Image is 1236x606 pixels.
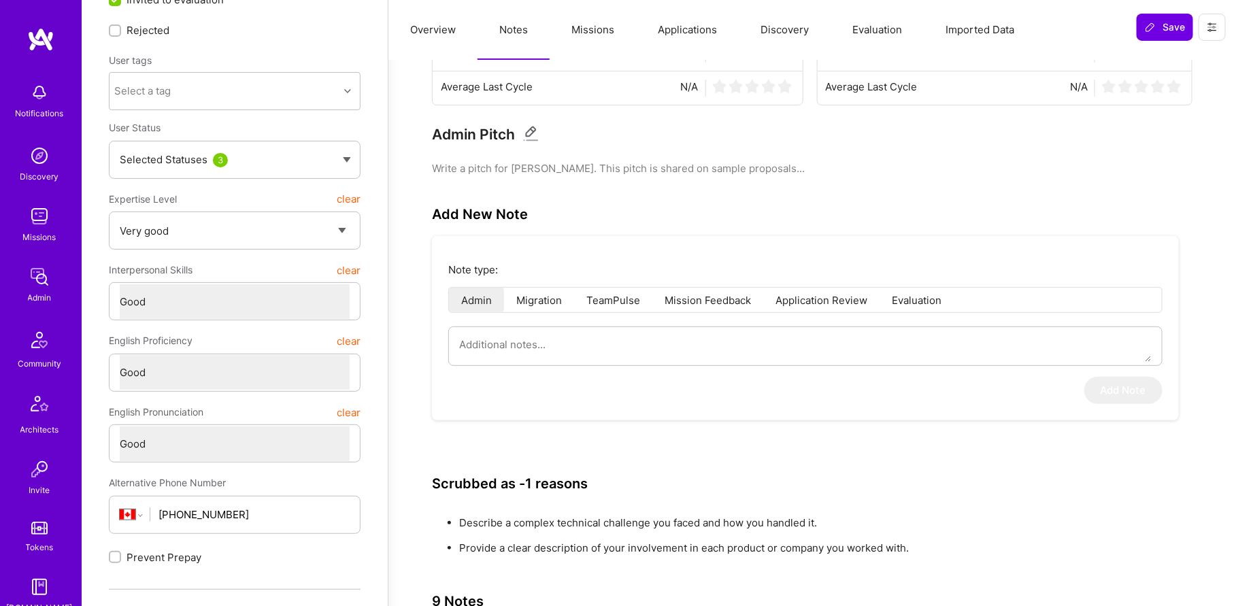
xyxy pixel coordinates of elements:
img: star [778,80,792,93]
i: Edit [523,126,539,141]
span: N/A [681,80,699,97]
div: Admin [28,290,52,305]
img: star [1118,80,1132,93]
span: Save [1145,20,1185,34]
img: logo [27,27,54,52]
span: Alternative Phone Number [109,477,226,488]
img: star [1135,80,1148,93]
button: clear [337,400,361,424]
span: Rejected [127,23,169,37]
i: icon Chevron [344,88,351,95]
img: discovery [26,142,53,169]
button: clear [337,258,361,282]
img: star [1167,80,1181,93]
pre: Write a pitch for [PERSON_NAME]. This pitch is shared on sample proposals... [432,161,1192,175]
label: User tags [109,54,152,67]
div: Invite [29,483,50,497]
p: Note type: [448,263,1163,277]
span: Average Last Cycle [826,80,918,97]
button: clear [337,187,361,212]
div: Architects [20,422,59,437]
li: Mission Feedback [652,288,763,312]
input: +1 (000) 000-0000 [158,497,350,532]
img: star [1151,80,1165,93]
div: Tokens [26,540,54,554]
li: Provide a clear description of your involvement in each product or company you worked with. [459,541,1192,555]
h3: Admin Pitch [432,126,515,143]
img: tokens [31,522,48,535]
li: Migration [504,288,574,312]
li: Admin [449,288,504,312]
img: star [746,80,759,93]
span: N/A [1070,80,1088,97]
span: Interpersonal Skills [109,258,193,282]
img: star [762,80,775,93]
span: English Pronunciation [109,400,203,424]
h3: Scrubbed as -1 reasons [432,475,588,492]
img: teamwork [26,203,53,230]
div: Notifications [16,106,64,120]
span: User Status [109,122,161,133]
img: guide book [26,573,53,601]
span: Prevent Prepay [127,550,201,565]
button: clear [337,329,361,353]
li: Describe a complex technical challenge you faced and how you handled it. [459,516,1192,530]
img: star [729,80,743,93]
div: Missions [23,230,56,244]
h3: Add New Note [432,206,528,222]
div: Select a tag [115,84,171,99]
img: bell [26,79,53,106]
img: admin teamwork [26,263,53,290]
img: star [1102,80,1116,93]
div: Community [18,356,61,371]
img: Architects [23,390,56,422]
span: Selected Statuses [120,153,207,166]
span: Expertise Level [109,187,177,212]
span: Average Last Cycle [441,80,533,97]
li: TeamPulse [574,288,652,312]
img: caret [343,157,351,163]
button: Add Note [1084,377,1163,404]
li: Evaluation [880,288,954,312]
button: Save [1137,14,1193,41]
div: 3 [213,153,228,167]
img: Invite [26,456,53,483]
li: Application Review [763,288,880,312]
span: English Proficiency [109,329,193,353]
img: Community [23,324,56,356]
img: star [713,80,726,93]
div: Discovery [20,169,59,184]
